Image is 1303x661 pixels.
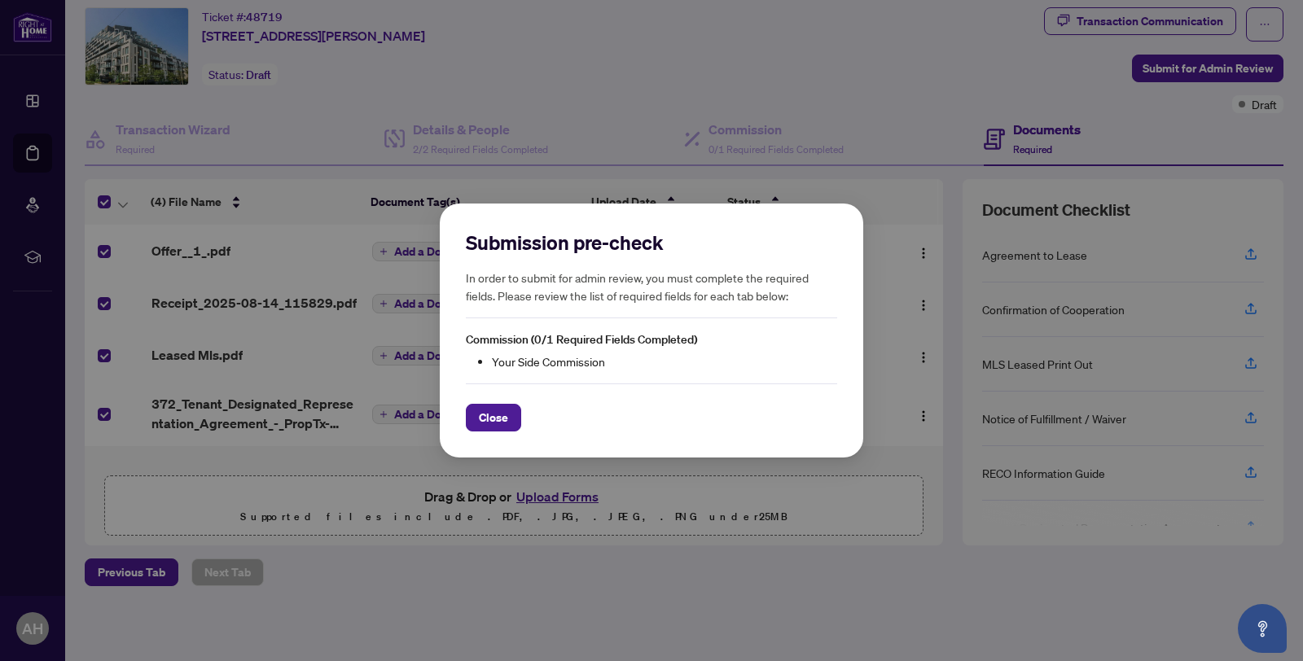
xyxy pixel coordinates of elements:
button: Close [466,404,521,431]
span: Close [479,405,508,431]
h5: In order to submit for admin review, you must complete the required fields. Please review the lis... [466,269,837,304]
span: Commission (0/1 Required Fields Completed) [466,332,697,347]
li: Your Side Commission [492,352,837,370]
button: Open asap [1238,604,1287,653]
h2: Submission pre-check [466,230,837,256]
